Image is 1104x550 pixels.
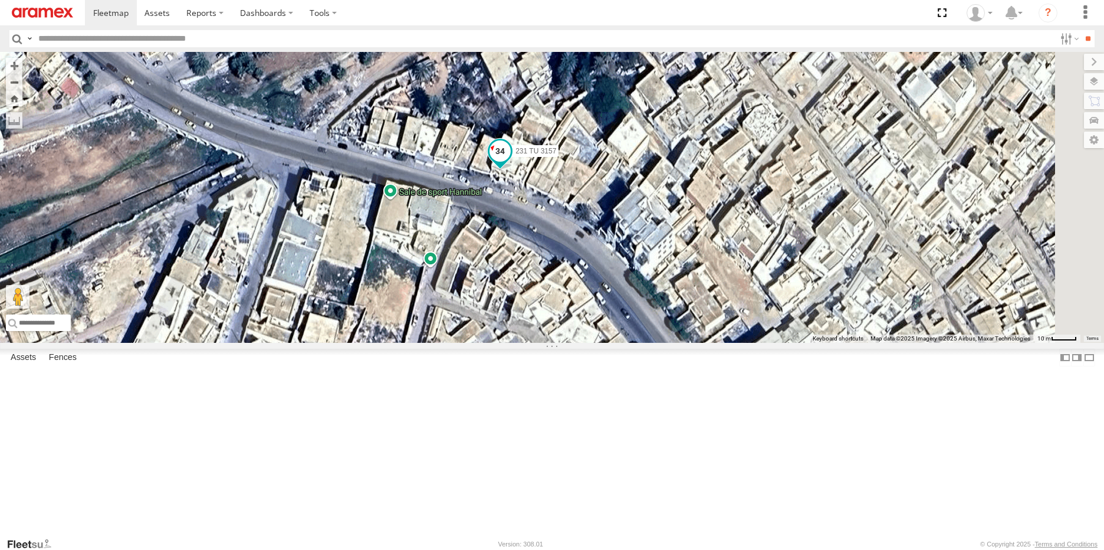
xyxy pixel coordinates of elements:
[1083,349,1095,366] label: Hide Summary Table
[12,8,73,18] img: aramex-logo.svg
[5,349,42,366] label: Assets
[6,74,22,90] button: Zoom out
[1059,349,1071,366] label: Dock Summary Table to the Left
[515,147,556,155] span: 231 TU 3157
[1034,335,1080,343] button: Map Scale: 10 m per 40 pixels
[1071,349,1083,366] label: Dock Summary Table to the Right
[1086,336,1099,341] a: Terms (opens in new tab)
[6,538,61,550] a: Visit our Website
[1039,4,1057,22] i: ?
[962,4,997,22] div: Walid Bakkar
[498,541,543,548] div: Version: 308.01
[6,112,22,129] label: Measure
[813,335,863,343] button: Keyboard shortcuts
[980,541,1098,548] div: © Copyright 2025 -
[1084,132,1104,148] label: Map Settings
[1037,335,1051,342] span: 10 m
[6,58,22,74] button: Zoom in
[43,349,83,366] label: Fences
[1056,30,1081,47] label: Search Filter Options
[6,285,29,309] button: Drag Pegman onto the map to open Street View
[870,335,1030,342] span: Map data ©2025 Imagery ©2025 Airbus, Maxar Technologies
[6,90,22,106] button: Zoom Home
[1035,541,1098,548] a: Terms and Conditions
[25,30,34,47] label: Search Query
